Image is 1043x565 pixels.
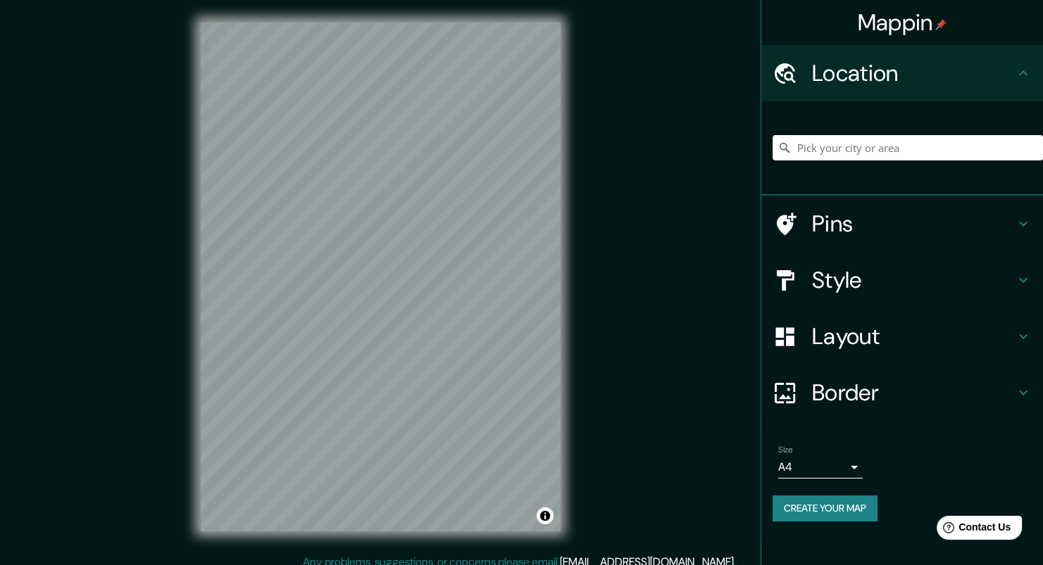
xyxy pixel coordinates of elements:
[858,8,947,37] h4: Mappin
[812,266,1015,294] h4: Style
[778,456,863,478] div: A4
[761,45,1043,101] div: Location
[761,308,1043,364] div: Layout
[935,19,947,30] img: pin-icon.png
[537,507,554,524] button: Toggle attribution
[812,59,1015,87] h4: Location
[812,322,1015,350] h4: Layout
[778,444,793,456] label: Size
[761,364,1043,421] div: Border
[812,379,1015,407] h4: Border
[201,23,561,531] canvas: Map
[761,252,1043,308] div: Style
[918,510,1028,550] iframe: Help widget launcher
[773,495,878,521] button: Create your map
[761,196,1043,252] div: Pins
[812,210,1015,238] h4: Pins
[773,135,1043,160] input: Pick your city or area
